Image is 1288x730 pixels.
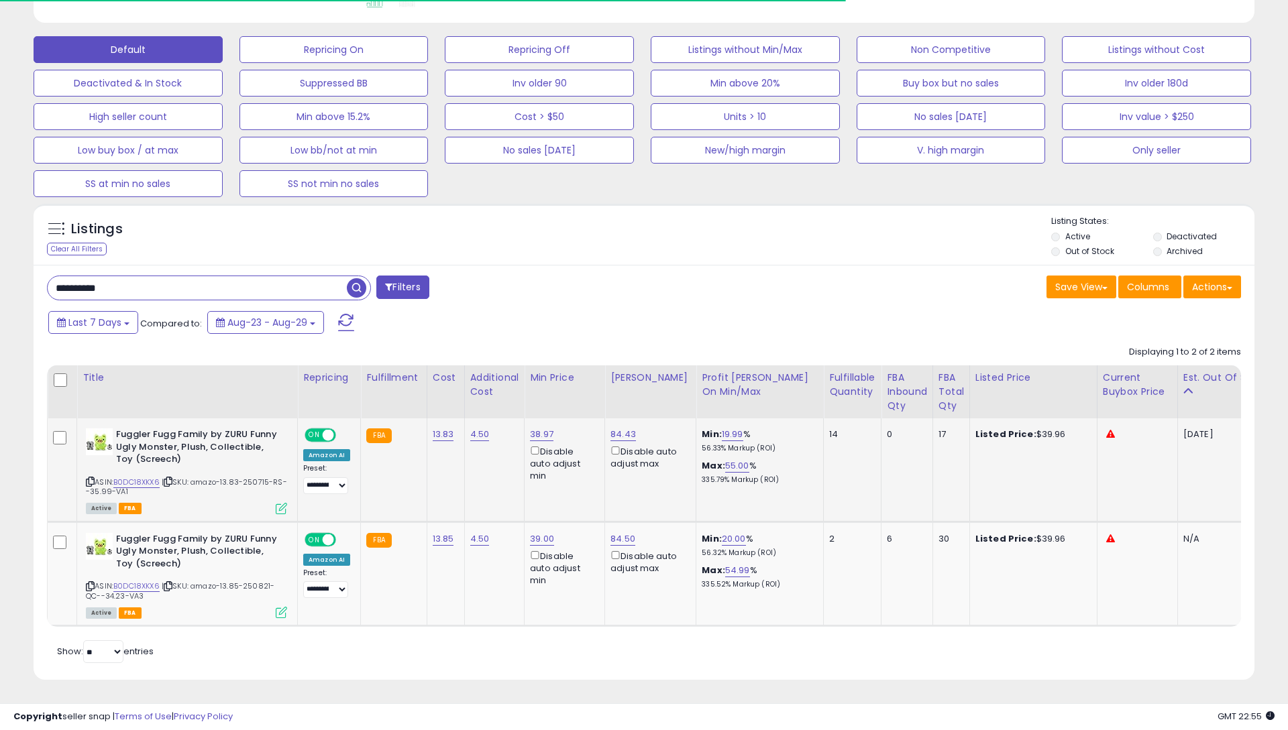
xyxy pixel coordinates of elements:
[366,533,391,548] small: FBA
[116,428,279,469] b: Fuggler Fugg Family by ZURU Funny Ugly Monster, Plush, Collectible, Toy (Screech)
[445,36,634,63] button: Repricing Off
[1051,215,1254,228] p: Listing States:
[1046,276,1116,298] button: Save View
[887,428,922,440] div: 0
[610,371,690,385] div: [PERSON_NAME]
[702,532,722,545] b: Min:
[207,311,324,334] button: Aug-23 - Aug-29
[334,430,356,441] span: OFF
[86,533,287,617] div: ASIN:
[13,711,233,723] div: seller snap | |
[530,428,553,441] a: 38.97
[71,220,123,239] h5: Listings
[938,533,959,545] div: 30
[227,316,307,329] span: Aug-23 - Aug-29
[530,548,594,587] div: Disable auto adjust min
[975,533,1087,545] div: $39.96
[829,371,875,399] div: Fulfillable Quantity
[651,137,840,164] button: New/high margin
[975,532,1036,545] b: Listed Price:
[306,534,323,545] span: ON
[86,607,117,619] span: All listings currently available for purchase on Amazon
[702,428,722,440] b: Min:
[47,243,107,255] div: Clear All Filters
[696,365,824,418] th: The percentage added to the cost of goods (COGS) that forms the calculator for Min & Max prices.
[115,710,172,723] a: Terms of Use
[829,533,871,545] div: 2
[470,428,490,441] a: 4.50
[445,70,634,97] button: Inv older 90
[57,645,154,658] span: Show: entries
[610,548,686,574] div: Disable auto adjust max
[113,581,160,592] a: B0DC18XKX6
[239,36,429,63] button: Repricing On
[1062,137,1251,164] button: Only seller
[86,533,113,560] img: 415HIfkCRgL._SL40_.jpg
[887,371,927,413] div: FBA inbound Qty
[34,137,223,164] button: Low buy box / at max
[1103,371,1172,399] div: Current Buybox Price
[119,607,142,619] span: FBA
[702,533,813,558] div: %
[470,371,519,399] div: Additional Cost
[239,170,429,197] button: SS not min no sales
[725,564,750,577] a: 54.99
[86,581,274,601] span: | SKU: amazo-13.85-250821-QC--34.23-VA3
[702,548,813,558] p: 56.32% Markup (ROI)
[1218,710,1275,723] span: 2025-09-6 22:55 GMT
[651,70,840,97] button: Min above 20%
[530,371,599,385] div: Min Price
[1127,280,1169,294] span: Columns
[610,532,635,546] a: 84.50
[975,428,1087,440] div: $39.96
[857,36,1046,63] button: Non Competitive
[303,568,350,599] div: Preset:
[1065,231,1090,242] label: Active
[13,710,62,723] strong: Copyright
[239,103,429,130] button: Min above 15.2%
[366,428,391,443] small: FBA
[116,533,279,574] b: Fuggler Fugg Family by ZURU Funny Ugly Monster, Plush, Collectible, Toy (Screech)
[140,317,202,330] span: Compared to:
[303,449,350,461] div: Amazon AI
[334,534,356,545] span: OFF
[239,70,429,97] button: Suppressed BB
[702,580,813,589] p: 335.52% Markup (ROI)
[433,371,459,385] div: Cost
[702,460,813,485] div: %
[86,503,117,514] span: All listings currently available for purchase on Amazon
[34,70,223,97] button: Deactivated & In Stock
[86,428,287,513] div: ASIN:
[725,459,749,473] a: 55.00
[610,444,686,470] div: Disable auto adjust max
[857,137,1046,164] button: V. high margin
[530,532,554,546] a: 39.00
[938,371,964,413] div: FBA Total Qty
[34,103,223,130] button: High seller count
[702,428,813,453] div: %
[86,428,113,455] img: 415HIfkCRgL._SL40_.jpg
[887,533,922,545] div: 6
[829,428,871,440] div: 14
[34,170,223,197] button: SS at min no sales
[975,428,1036,440] b: Listed Price:
[651,36,840,63] button: Listings without Min/Max
[445,137,634,164] button: No sales [DATE]
[239,137,429,164] button: Low bb/not at min
[722,428,743,441] a: 19.99
[303,554,350,566] div: Amazon AI
[68,316,121,329] span: Last 7 Days
[702,371,818,399] div: Profit [PERSON_NAME] on Min/Max
[702,459,725,472] b: Max:
[113,477,160,488] a: B0DC18XKX6
[702,475,813,485] p: 335.79% Markup (ROI)
[610,428,636,441] a: 84.43
[306,430,323,441] span: ON
[702,564,813,589] div: %
[83,371,292,385] div: Title
[445,103,634,130] button: Cost > $50
[48,311,138,334] button: Last 7 Days
[86,477,287,497] span: | SKU: amazo-13.83-250715-RS--35.99-VA1
[1065,245,1114,257] label: Out of Stock
[975,371,1091,385] div: Listed Price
